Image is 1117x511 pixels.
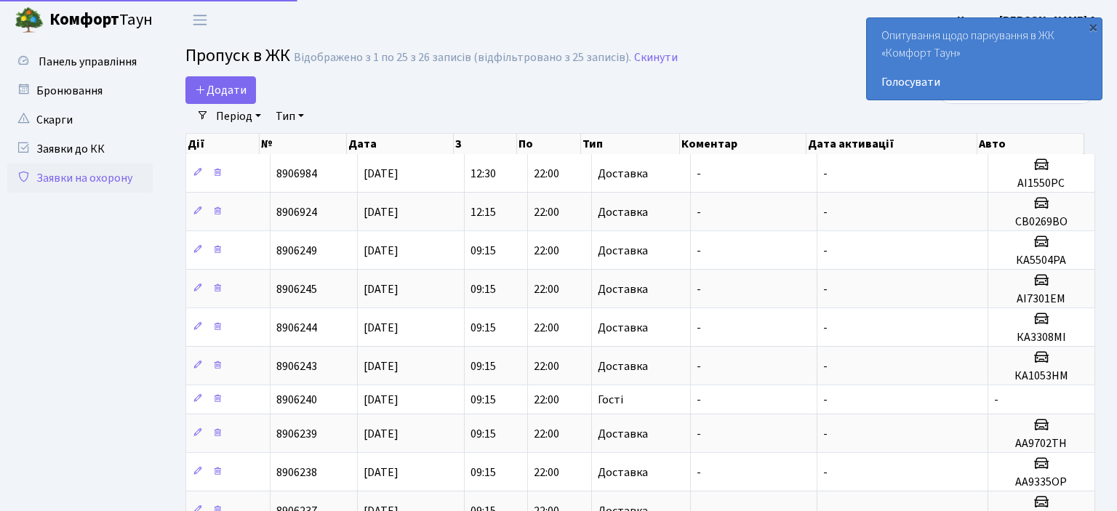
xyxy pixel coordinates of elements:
span: - [697,392,701,408]
span: 09:15 [471,392,496,408]
h5: КА5504РА [994,254,1089,267]
span: - [994,392,998,408]
th: Дата активації [806,134,977,154]
div: Опитування щодо паркування в ЖК «Комфорт Таун» [867,18,1102,100]
span: 09:15 [471,358,496,374]
th: № [260,134,347,154]
span: 8906238 [276,464,317,480]
span: - [697,358,701,374]
h5: АІ1550РС [994,177,1089,190]
span: [DATE] [364,426,399,442]
a: Додати [185,76,256,104]
a: Цитрус [PERSON_NAME] А. [957,12,1100,29]
span: 22:00 [534,243,559,259]
span: [DATE] [364,392,399,408]
span: - [823,320,828,336]
h5: АА9335ОР [994,475,1089,489]
span: Доставка [598,168,648,180]
span: 12:15 [471,204,496,220]
span: Доставка [598,467,648,478]
span: [DATE] [364,281,399,297]
span: 09:15 [471,243,496,259]
span: 8906243 [276,358,317,374]
span: [DATE] [364,243,399,259]
h5: КА3308МІ [994,331,1089,345]
span: Доставка [598,322,648,334]
a: Панель управління [7,47,153,76]
span: Доставка [598,206,648,218]
span: - [697,243,701,259]
span: 8906245 [276,281,317,297]
span: [DATE] [364,166,399,182]
h5: АА9702ТН [994,437,1089,451]
span: 8906240 [276,392,317,408]
span: 22:00 [534,166,559,182]
a: Скинути [634,51,678,65]
button: Переключити навігацію [182,8,218,32]
b: Цитрус [PERSON_NAME] А. [957,12,1100,28]
span: 8906239 [276,426,317,442]
span: Таун [49,8,153,33]
span: - [697,281,701,297]
img: logo.png [15,6,44,35]
th: Авто [977,134,1084,154]
span: Доставка [598,245,648,257]
span: - [823,204,828,220]
th: По [517,134,580,154]
span: - [697,320,701,336]
span: Доставка [598,283,648,295]
span: 22:00 [534,464,559,480]
a: Голосувати [881,73,1087,91]
span: - [823,281,828,297]
span: [DATE] [364,204,399,220]
span: - [823,166,828,182]
th: Тип [581,134,680,154]
a: Заявки до КК [7,134,153,164]
span: 22:00 [534,281,559,297]
span: 8906249 [276,243,317,259]
span: 12:30 [471,166,496,182]
div: × [1086,20,1100,34]
th: З [454,134,517,154]
span: - [697,426,701,442]
span: [DATE] [364,358,399,374]
span: Панель управління [39,54,137,70]
span: 8906244 [276,320,317,336]
span: - [697,166,701,182]
a: Заявки на охорону [7,164,153,193]
a: Період [210,104,267,129]
span: 22:00 [534,320,559,336]
span: 09:15 [471,426,496,442]
h5: АІ7301ЕМ [994,292,1089,306]
div: Відображено з 1 по 25 з 26 записів (відфільтровано з 25 записів). [294,51,631,65]
span: - [697,204,701,220]
span: [DATE] [364,320,399,336]
span: - [823,243,828,259]
b: Комфорт [49,8,119,31]
span: Доставка [598,428,648,440]
span: - [823,464,828,480]
a: Бронювання [7,76,153,105]
th: Дії [186,134,260,154]
span: 09:15 [471,464,496,480]
span: Гості [598,394,623,406]
h5: СВ0269ВО [994,215,1089,229]
a: Скарги [7,105,153,134]
span: 09:15 [471,320,496,336]
span: 22:00 [534,426,559,442]
span: - [823,426,828,442]
th: Дата [347,134,454,154]
span: 8906924 [276,204,317,220]
h5: КА1053НМ [994,369,1089,383]
th: Коментар [680,134,806,154]
a: Тип [270,104,310,129]
span: Пропуск в ЖК [185,43,290,68]
span: - [823,358,828,374]
span: - [697,464,701,480]
span: Додати [195,82,247,98]
span: 8906984 [276,166,317,182]
span: 22:00 [534,392,559,408]
span: [DATE] [364,464,399,480]
span: 22:00 [534,358,559,374]
span: 22:00 [534,204,559,220]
